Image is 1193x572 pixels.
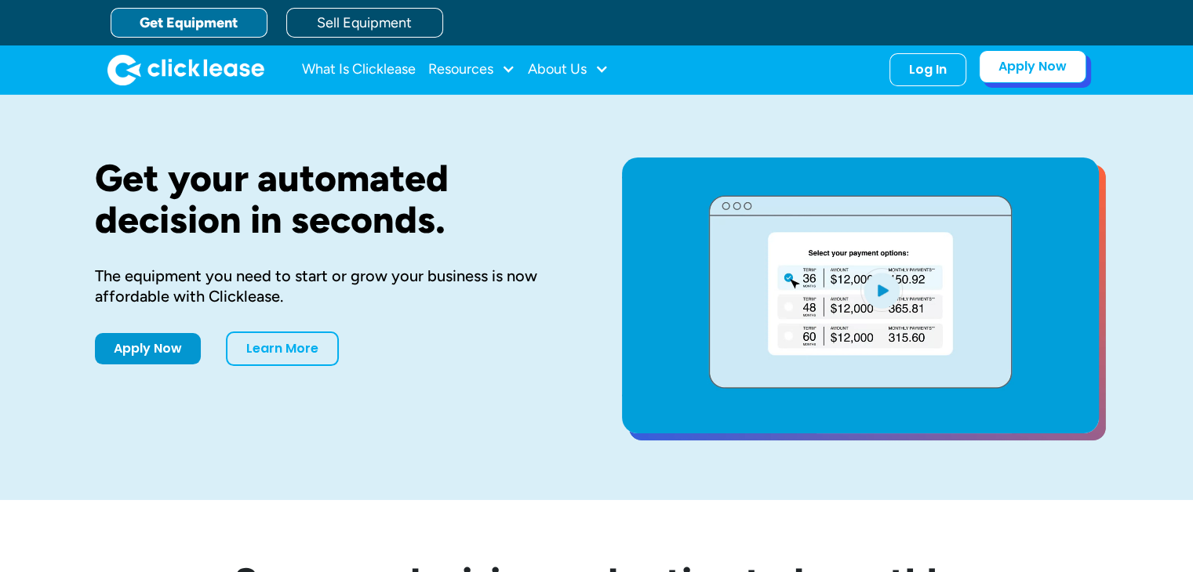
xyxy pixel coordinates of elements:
[909,62,947,78] div: Log In
[95,157,572,241] h1: Get your automated decision in seconds.
[107,54,264,85] a: home
[226,331,339,366] a: Learn More
[302,54,416,85] a: What Is Clicklease
[95,333,201,364] a: Apply Now
[95,266,572,306] div: The equipment you need to start or grow your business is now affordable with Clicklease.
[428,54,515,85] div: Resources
[111,8,267,38] a: Get Equipment
[528,54,609,85] div: About Us
[622,157,1099,433] a: open lightbox
[286,8,443,38] a: Sell Equipment
[979,50,1086,83] a: Apply Now
[107,54,264,85] img: Clicklease logo
[860,268,903,312] img: Blue play button logo on a light blue circular background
